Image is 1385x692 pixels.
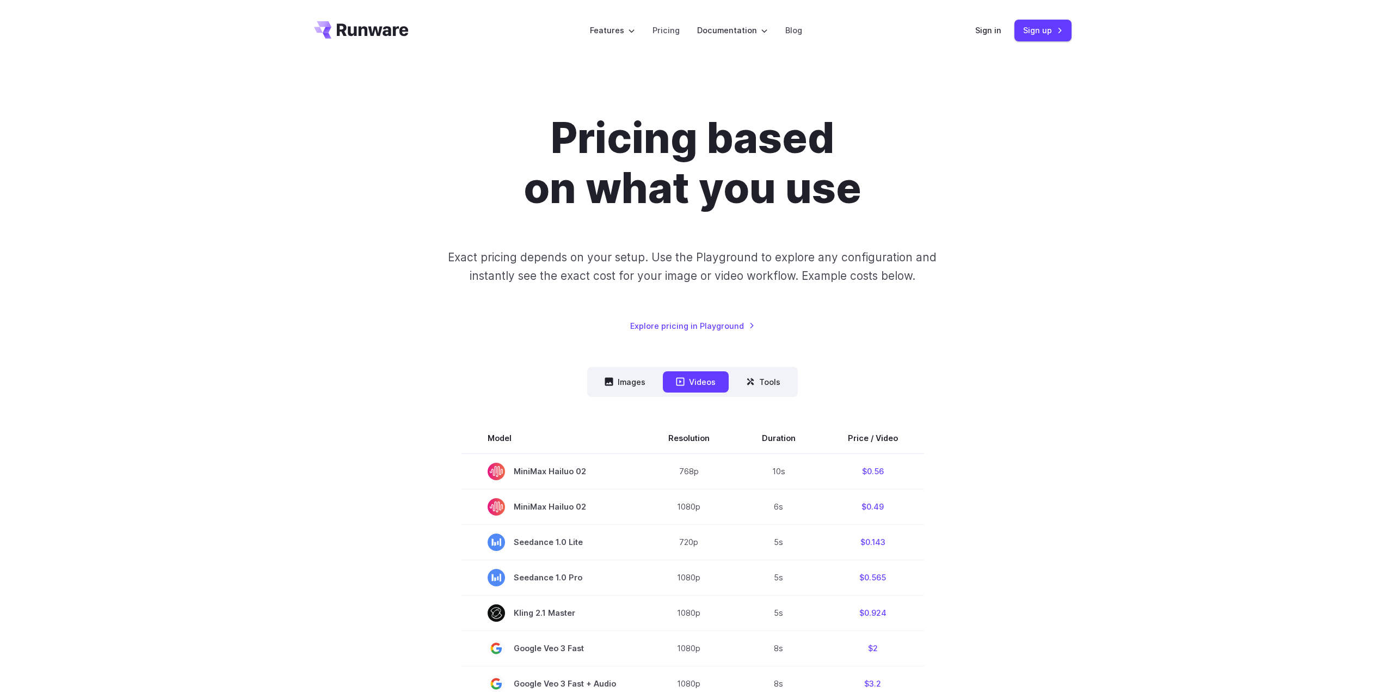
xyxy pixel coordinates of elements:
p: Exact pricing depends on your setup. Use the Playground to explore any configuration and instantl... [427,248,957,285]
td: $2 [822,630,924,666]
th: Model [461,423,642,454]
td: 1080p [642,595,736,630]
th: Price / Video [822,423,924,454]
h1: Pricing based on what you use [390,113,996,213]
td: 720p [642,524,736,560]
span: Kling 2.1 Master [488,604,616,622]
td: 5s [736,524,822,560]
a: Explore pricing in Playground [630,320,755,332]
td: $0.565 [822,560,924,595]
td: 1080p [642,489,736,524]
span: MiniMax Hailuo 02 [488,498,616,516]
label: Features [590,24,635,36]
td: 5s [736,595,822,630]
span: Seedance 1.0 Lite [488,534,616,551]
button: Videos [663,371,729,393]
button: Tools [733,371,793,393]
td: 6s [736,489,822,524]
a: Pricing [653,24,680,36]
td: 5s [736,560,822,595]
td: $0.143 [822,524,924,560]
td: 8s [736,630,822,666]
span: MiniMax Hailuo 02 [488,463,616,480]
a: Blog [785,24,802,36]
a: Sign up [1014,20,1072,41]
span: Seedance 1.0 Pro [488,569,616,586]
td: $0.49 [822,489,924,524]
td: 10s [736,454,822,489]
td: $0.56 [822,454,924,489]
td: 1080p [642,560,736,595]
a: Go to / [314,21,409,39]
a: Sign in [975,24,1001,36]
button: Images [592,371,658,393]
th: Resolution [642,423,736,454]
th: Duration [736,423,822,454]
span: Google Veo 3 Fast [488,640,616,657]
td: 768p [642,454,736,489]
td: 1080p [642,630,736,666]
label: Documentation [697,24,768,36]
td: $0.924 [822,595,924,630]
